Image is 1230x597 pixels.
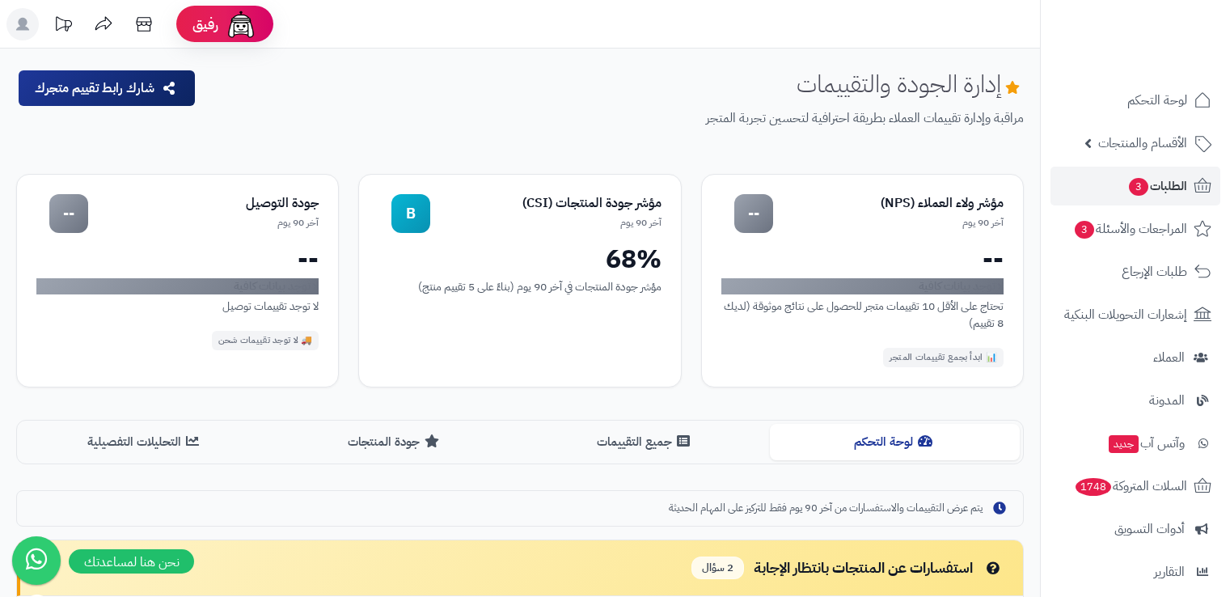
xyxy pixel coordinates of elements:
span: العملاء [1153,346,1185,369]
button: جودة المنتجات [270,424,520,460]
span: الأقسام والمنتجات [1098,132,1187,155]
button: جميع التقييمات [520,424,770,460]
a: لوحة التحكم [1050,81,1220,120]
span: التقارير [1154,561,1185,583]
div: لا توجد تقييمات توصيل [36,298,319,315]
button: التحليلات التفصيلية [20,424,270,460]
p: مراقبة وإدارة تقييمات العملاء بطريقة احترافية لتحسين تجربة المتجر [209,109,1024,128]
h1: إدارة الجودة والتقييمات [797,70,1024,97]
div: -- [721,246,1004,272]
span: يتم عرض التقييمات والاستفسارات من آخر 90 يوم فقط للتركيز على المهام الحديثة [669,501,983,516]
div: آخر 90 يوم [430,216,661,230]
div: تحتاج على الأقل 10 تقييمات متجر للحصول على نتائج موثوقة (لديك 8 تقييم) [721,298,1004,332]
span: وآتس آب [1107,432,1185,455]
span: السلات المتروكة [1074,475,1187,497]
div: 📊 ابدأ بجمع تقييمات المتجر [883,348,1004,367]
a: التقارير [1050,553,1220,591]
div: -- [49,194,88,233]
a: المراجعات والأسئلة3 [1050,210,1220,248]
a: السلات المتروكة1748 [1050,467,1220,506]
span: الطلبات [1127,175,1187,197]
div: 68% [378,246,661,272]
div: B [391,194,430,233]
span: المراجعات والأسئلة [1073,218,1187,240]
a: تحديثات المنصة [43,8,83,44]
span: أدوات التسويق [1114,518,1185,540]
a: الطلبات3 [1050,167,1220,205]
div: مؤشر ولاء العملاء (NPS) [773,194,1004,213]
button: لوحة التحكم [770,424,1020,460]
span: 1748 [1076,478,1111,496]
div: -- [36,246,319,272]
span: 2 سؤال [691,557,744,580]
span: رفيق [192,15,218,34]
span: لوحة التحكم [1127,89,1187,112]
div: مؤشر جودة المنتجات (CSI) [430,194,661,213]
span: 3 [1075,221,1094,239]
a: أدوات التسويق [1050,510,1220,548]
span: إشعارات التحويلات البنكية [1064,303,1187,326]
a: وآتس آبجديد [1050,424,1220,463]
div: -- [734,194,773,233]
div: مؤشر جودة المنتجات في آخر 90 يوم (بناءً على 5 تقييم منتج) [378,278,661,295]
div: آخر 90 يوم [88,216,319,230]
span: المدونة [1149,389,1185,412]
a: المدونة [1050,381,1220,420]
img: ai-face.png [225,8,257,40]
div: 🚚 لا توجد تقييمات شحن [212,331,319,350]
div: استفسارات عن المنتجات بانتظار الإجابة [691,557,1004,580]
div: لا توجد بيانات كافية [36,278,319,294]
button: شارك رابط تقييم متجرك [19,70,195,106]
a: العملاء [1050,338,1220,377]
a: إشعارات التحويلات البنكية [1050,295,1220,334]
span: جديد [1109,435,1139,453]
span: 3 [1129,178,1148,196]
div: آخر 90 يوم [773,216,1004,230]
span: طلبات الإرجاع [1122,260,1187,283]
div: جودة التوصيل [88,194,319,213]
a: طلبات الإرجاع [1050,252,1220,291]
div: لا توجد بيانات كافية [721,278,1004,294]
